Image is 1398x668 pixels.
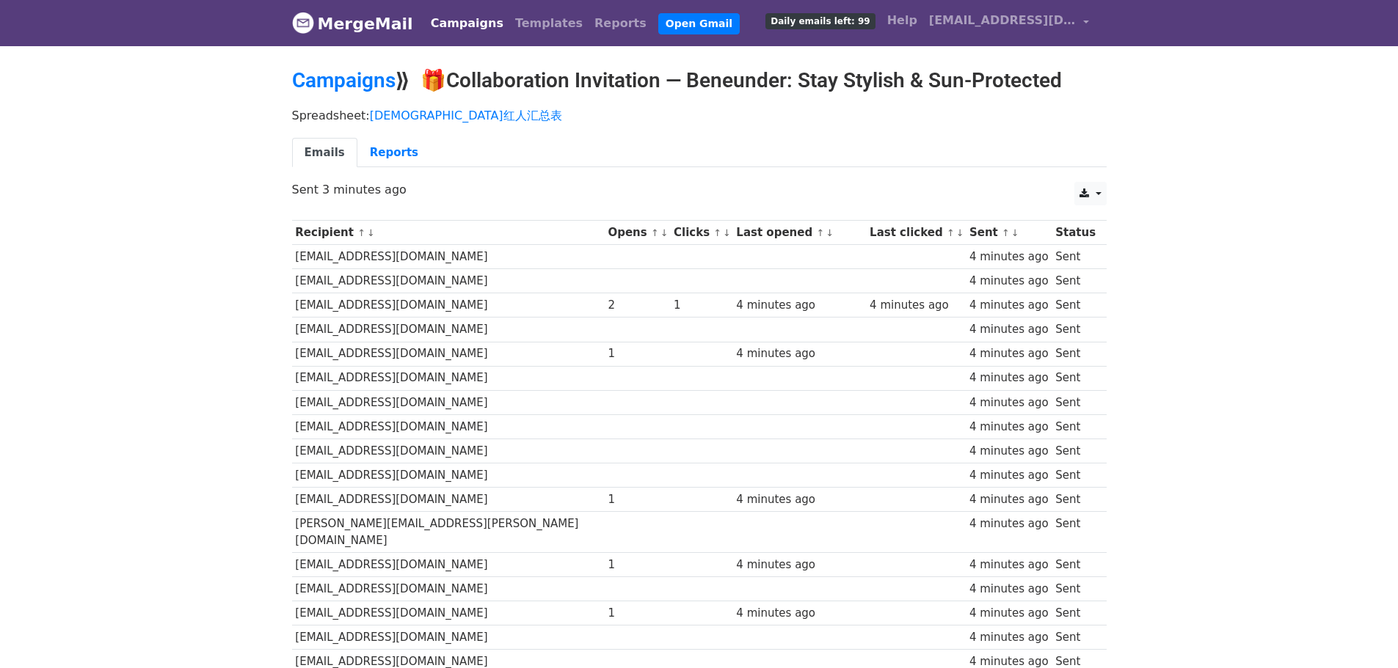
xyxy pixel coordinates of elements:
th: Status [1052,221,1099,245]
div: 4 minutes ago [969,467,1049,484]
th: Last clicked [866,221,966,245]
td: [EMAIL_ADDRESS][DOMAIN_NAME] [292,414,605,438]
a: ↑ [816,227,824,238]
div: 2 [608,297,666,314]
div: 4 minutes ago [969,273,1049,290]
a: Reports [357,138,431,168]
td: Sent [1052,463,1099,488]
a: Campaigns [425,9,509,38]
div: 4 minutes ago [969,249,1049,265]
a: ↓ [826,227,834,238]
div: 4 minutes ago [969,557,1049,573]
a: [EMAIL_ADDRESS][DOMAIN_NAME] [923,6,1095,40]
td: Sent [1052,601,1099,625]
a: Emails [292,138,357,168]
span: [EMAIL_ADDRESS][DOMAIN_NAME] [929,12,1076,29]
td: [EMAIL_ADDRESS][DOMAIN_NAME] [292,625,605,650]
td: [EMAIL_ADDRESS][DOMAIN_NAME] [292,488,605,512]
a: Daily emails left: 99 [760,6,881,35]
div: 1 [608,345,666,362]
a: Help [881,6,923,35]
td: Sent [1052,293,1099,318]
a: Templates [509,9,589,38]
td: Sent [1052,438,1099,463]
td: [EMAIL_ADDRESS][DOMAIN_NAME] [292,342,605,366]
a: ↓ [1011,227,1019,238]
td: [EMAIL_ADDRESS][DOMAIN_NAME] [292,576,605,601]
div: 4 minutes ago [969,419,1049,436]
td: Sent [1052,342,1099,366]
div: 4 minutes ago [736,557,862,573]
p: Spreadsheet: [292,108,1107,123]
td: Sent [1052,414,1099,438]
div: 4 minutes ago [736,605,862,622]
span: Daily emails left: 99 [765,13,875,29]
td: Sent [1052,488,1099,512]
a: [DEMOGRAPHIC_DATA]红人汇总表 [370,109,562,122]
th: Recipient [292,221,605,245]
a: ↑ [713,227,721,238]
a: Reports [589,9,652,38]
div: 4 minutes ago [969,297,1049,314]
a: ↓ [660,227,669,238]
div: 4 minutes ago [969,515,1049,532]
td: [EMAIL_ADDRESS][DOMAIN_NAME] [292,601,605,625]
td: [EMAIL_ADDRESS][DOMAIN_NAME] [292,390,605,414]
td: [EMAIL_ADDRESS][DOMAIN_NAME] [292,438,605,463]
a: ↓ [723,227,731,238]
td: Sent [1052,366,1099,390]
a: MergeMail [292,8,413,39]
td: [EMAIL_ADDRESS][DOMAIN_NAME] [292,552,605,576]
td: [PERSON_NAME][EMAIL_ADDRESS][PERSON_NAME][DOMAIN_NAME] [292,512,605,553]
a: Campaigns [292,68,396,92]
div: 1 [608,557,666,573]
a: ↑ [1002,227,1010,238]
div: 4 minutes ago [969,443,1049,460]
div: 4 minutes ago [969,321,1049,338]
a: ↑ [357,227,365,238]
div: 4 minutes ago [736,297,862,314]
div: 4 minutes ago [736,491,862,508]
td: Sent [1052,390,1099,414]
th: Sent [966,221,1052,245]
div: 4 minutes ago [736,345,862,362]
th: Opens [605,221,671,245]
a: ↑ [651,227,659,238]
div: 4 minutes ago [969,605,1049,622]
div: 4 minutes ago [969,345,1049,362]
a: Open Gmail [658,13,740,34]
td: [EMAIL_ADDRESS][DOMAIN_NAME] [292,245,605,269]
div: 4 minutes ago [870,297,962,314]
td: [EMAIL_ADDRESS][DOMAIN_NAME] [292,269,605,293]
td: Sent [1052,245,1099,269]
a: ↑ [947,227,955,238]
td: Sent [1052,512,1099,553]
h2: ⟫ 🎁Collaboration Invitation — Beneunder: Stay Stylish & Sun-Protected [292,68,1107,93]
div: 4 minutes ago [969,491,1049,508]
td: Sent [1052,269,1099,293]
a: ↓ [367,227,375,238]
p: Sent 3 minutes ago [292,182,1107,197]
td: Sent [1052,318,1099,342]
div: 1 [608,605,666,622]
img: MergeMail logo [292,12,314,34]
th: Clicks [670,221,732,245]
div: 4 minutes ago [969,394,1049,411]
td: Sent [1052,625,1099,650]
td: [EMAIL_ADDRESS][DOMAIN_NAME] [292,366,605,390]
td: Sent [1052,576,1099,601]
a: ↓ [956,227,964,238]
td: [EMAIL_ADDRESS][DOMAIN_NAME] [292,463,605,488]
td: Sent [1052,552,1099,576]
th: Last opened [733,221,867,245]
div: 1 [674,297,729,314]
div: 4 minutes ago [969,629,1049,646]
div: 1 [608,491,666,508]
td: [EMAIL_ADDRESS][DOMAIN_NAME] [292,293,605,318]
div: 4 minutes ago [969,581,1049,598]
td: [EMAIL_ADDRESS][DOMAIN_NAME] [292,318,605,342]
div: 4 minutes ago [969,370,1049,386]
